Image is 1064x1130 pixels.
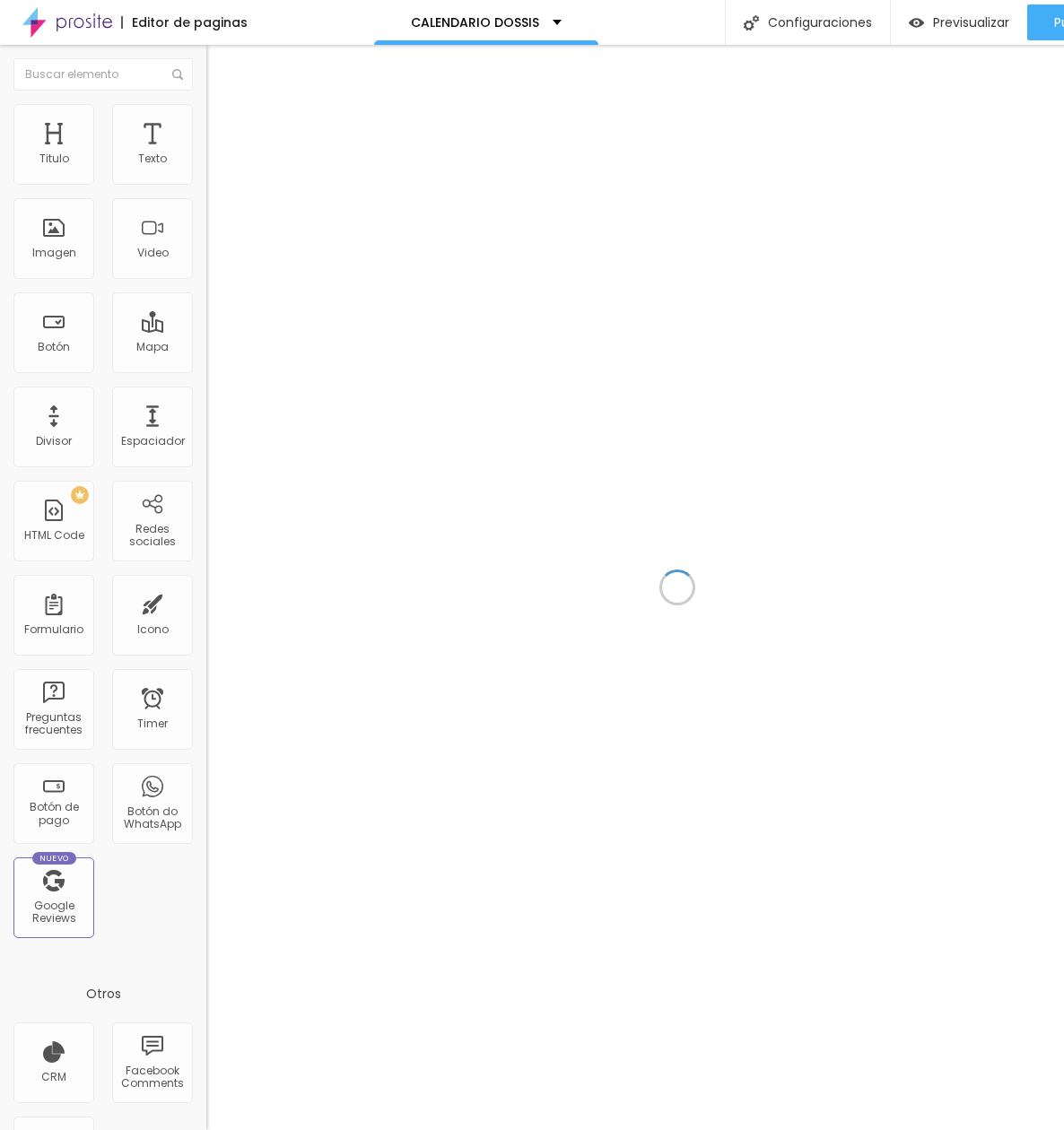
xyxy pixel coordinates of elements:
div: CRM [41,1071,66,1083]
input: Buscar elemento [13,58,193,91]
div: Espaciador [121,435,185,448]
div: Video [137,247,169,259]
img: view-1.svg [909,15,924,30]
div: Imagen [32,247,76,259]
div: Facebook Comments [117,1065,188,1091]
div: HTML Code [24,529,84,542]
div: Preguntas frecuentes [18,711,89,737]
div: Botón de pago [18,801,89,827]
img: Icone [744,15,759,30]
div: Botón do WhatsApp [117,805,188,831]
div: Nuevo [32,852,76,865]
div: Titulo [39,152,69,165]
button: Previsualizar [891,4,1027,40]
div: Formulario [24,623,83,636]
div: Mapa [136,341,169,353]
div: Editor de paginas [121,16,248,29]
div: Botón [38,341,70,353]
div: Redes sociales [117,523,188,549]
div: Texto [138,152,167,165]
p: CALENDARIO DOSSIS [411,16,539,29]
span: Previsualizar [933,15,1009,30]
div: Google Reviews [18,900,89,926]
div: Timer [137,717,168,730]
div: Divisor [36,435,72,448]
img: Icone [172,69,183,80]
div: Icono [137,623,169,636]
